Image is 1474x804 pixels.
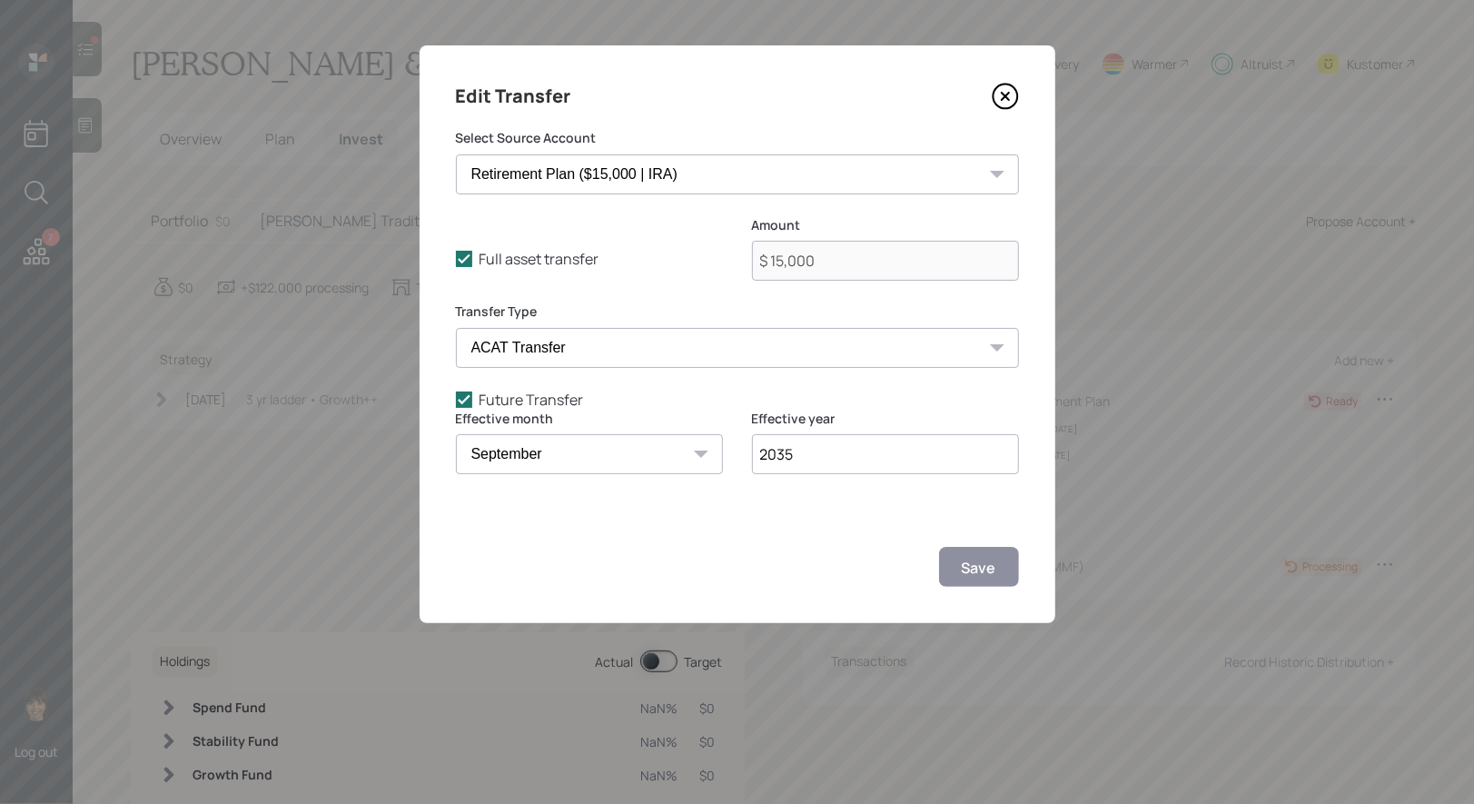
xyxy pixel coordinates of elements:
label: Effective month [456,410,723,428]
label: Amount [752,216,1019,234]
h4: Edit Transfer [456,82,571,111]
label: Future Transfer [456,390,1019,410]
label: Effective year [752,410,1019,428]
label: Select Source Account [456,129,1019,147]
label: Full asset transfer [456,249,723,269]
button: Save [939,547,1019,586]
div: Save [962,558,996,578]
label: Transfer Type [456,303,1019,321]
